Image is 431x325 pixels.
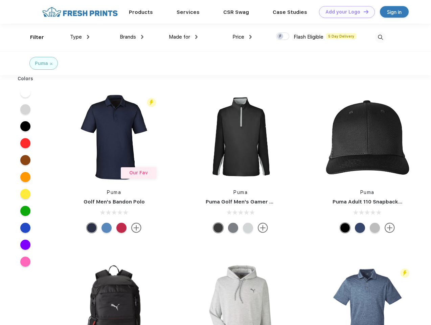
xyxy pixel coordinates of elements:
[213,223,223,233] div: Puma Black
[375,32,386,43] img: desktop_search.svg
[35,60,48,67] div: Puma
[325,9,360,15] div: Add your Logo
[195,35,198,39] img: dropdown.png
[131,223,141,233] img: more.svg
[322,92,412,182] img: func=resize&h=266
[129,170,148,175] span: Our Fav
[233,190,248,195] a: Puma
[326,33,356,39] span: 5 Day Delivery
[84,199,145,205] a: Golf Men's Bandon Polo
[70,34,82,40] span: Type
[87,35,89,39] img: dropdown.png
[177,9,200,15] a: Services
[380,6,409,18] a: Sign in
[101,223,112,233] div: Lake Blue
[120,34,136,40] span: Brands
[223,9,249,15] a: CSR Swag
[370,223,380,233] div: Quarry with Brt Whit
[294,34,323,40] span: Flash Eligible
[206,199,313,205] a: Puma Golf Men's Gamer Golf Quarter-Zip
[355,223,365,233] div: Peacoat with Qut Shd
[228,223,238,233] div: Quiet Shade
[196,92,286,182] img: func=resize&h=266
[30,34,44,41] div: Filter
[385,223,395,233] img: more.svg
[360,190,375,195] a: Puma
[387,8,402,16] div: Sign in
[40,6,120,18] img: fo%20logo%202.webp
[232,34,244,40] span: Price
[147,98,156,107] img: flash_active_toggle.svg
[141,35,143,39] img: dropdown.png
[13,75,39,82] div: Colors
[69,92,159,182] img: func=resize&h=266
[116,223,127,233] div: Ski Patrol
[107,190,121,195] a: Puma
[249,35,252,39] img: dropdown.png
[340,223,350,233] div: Pma Blk Pma Blk
[87,223,97,233] div: Navy Blazer
[50,63,52,65] img: filter_cancel.svg
[129,9,153,15] a: Products
[243,223,253,233] div: High Rise
[169,34,190,40] span: Made for
[258,223,268,233] img: more.svg
[364,10,368,14] img: DT
[400,268,409,278] img: flash_active_toggle.svg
